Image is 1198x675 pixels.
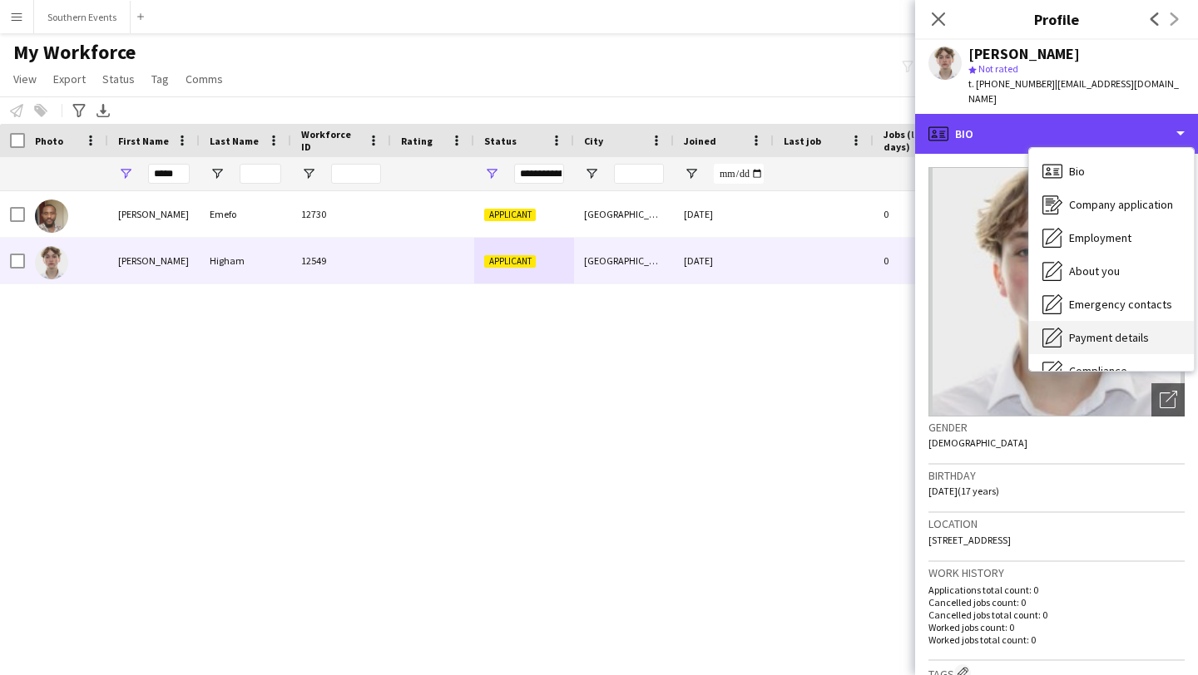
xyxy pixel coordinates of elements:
span: Comms [186,71,223,86]
span: Company application [1069,197,1173,212]
div: [DATE] [674,191,774,237]
span: Last job [784,135,821,147]
div: [GEOGRAPHIC_DATA] [574,191,674,237]
h3: Work history [928,565,1185,580]
button: Open Filter Menu [484,166,499,181]
span: [DEMOGRAPHIC_DATA] [928,436,1027,449]
div: [GEOGRAPHIC_DATA] [574,238,674,283]
span: Joined [684,135,716,147]
div: Compliance [1029,354,1194,387]
div: Open photos pop-in [1151,383,1185,416]
div: Employment [1029,221,1194,254]
span: Payment details [1069,330,1149,345]
span: Tag [151,71,169,86]
a: Export [47,68,92,90]
h3: Gender [928,420,1185,435]
h3: Profile [915,8,1198,30]
div: Emergency contacts [1029,288,1194,321]
span: Employment [1069,230,1131,245]
div: Company application [1029,188,1194,221]
span: [STREET_ADDRESS] [928,534,1011,546]
p: Worked jobs total count: 0 [928,633,1185,646]
span: Workforce ID [301,128,361,153]
a: Status [96,68,141,90]
span: Compliance [1069,363,1127,378]
span: Applicant [484,255,536,268]
input: City Filter Input [614,164,664,184]
span: View [13,71,37,86]
input: Joined Filter Input [714,164,764,184]
div: 12549 [291,238,391,283]
a: View [7,68,43,90]
span: Applicant [484,209,536,221]
span: [DATE] (17 years) [928,485,999,497]
p: Cancelled jobs total count: 0 [928,608,1185,621]
div: [PERSON_NAME] [108,238,200,283]
app-action-btn: Advanced filters [69,101,89,121]
div: 0 [874,191,982,237]
button: Open Filter Menu [301,166,316,181]
span: | [EMAIL_ADDRESS][DOMAIN_NAME] [968,77,1179,105]
div: [DATE] [674,238,774,283]
img: Henry Higham [35,246,68,279]
p: Applications total count: 0 [928,584,1185,596]
button: Open Filter Menu [118,166,133,181]
a: Comms [179,68,230,90]
button: Open Filter Menu [210,166,225,181]
img: Henry Emefo [35,200,68,233]
span: Bio [1069,164,1085,179]
span: Jobs (last 90 days) [884,128,952,153]
span: About you [1069,264,1120,278]
span: Status [484,135,517,147]
input: First Name Filter Input [148,164,190,184]
input: Workforce ID Filter Input [331,164,381,184]
button: Open Filter Menu [584,166,599,181]
div: 0 [874,238,982,283]
div: Bio [915,114,1198,154]
span: Emergency contacts [1069,297,1172,312]
span: Last Name [210,135,259,147]
div: Bio [1029,155,1194,188]
span: Export [53,71,86,86]
div: Emefo [200,191,291,237]
span: City [584,135,603,147]
p: Worked jobs count: 0 [928,621,1185,633]
input: Last Name Filter Input [240,164,281,184]
div: Higham [200,238,291,283]
p: Cancelled jobs count: 0 [928,596,1185,608]
div: About you [1029,254,1194,288]
span: Not rated [978,62,1018,75]
div: [PERSON_NAME] [108,191,200,237]
a: Tag [145,68,176,90]
div: Payment details [1029,321,1194,354]
span: t. [PHONE_NUMBER] [968,77,1055,90]
span: My Workforce [13,40,136,65]
button: Open Filter Menu [684,166,699,181]
div: 12730 [291,191,391,237]
app-action-btn: Export XLSX [93,101,113,121]
h3: Birthday [928,468,1185,483]
h3: Location [928,516,1185,531]
span: First Name [118,135,169,147]
button: Southern Events [34,1,131,33]
img: Crew avatar or photo [928,167,1185,416]
span: Photo [35,135,63,147]
span: Rating [401,135,433,147]
div: [PERSON_NAME] [968,47,1080,62]
span: Status [102,71,135,86]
